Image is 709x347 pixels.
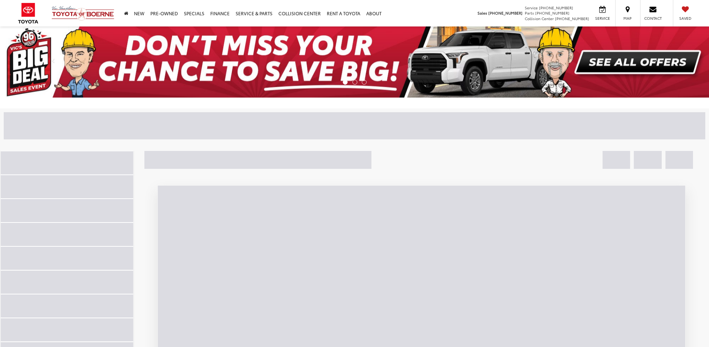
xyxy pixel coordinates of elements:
[619,16,636,21] span: Map
[555,16,589,21] span: [PHONE_NUMBER]
[539,5,573,10] span: [PHONE_NUMBER]
[644,16,662,21] span: Contact
[677,16,693,21] span: Saved
[535,10,569,16] span: [PHONE_NUMBER]
[594,16,611,21] span: Service
[478,10,487,16] span: Sales
[488,10,523,16] span: [PHONE_NUMBER]
[525,5,538,10] span: Service
[51,6,115,21] img: Vic Vaughan Toyota of Boerne
[525,16,554,21] span: Collision Center
[525,10,534,16] span: Parts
